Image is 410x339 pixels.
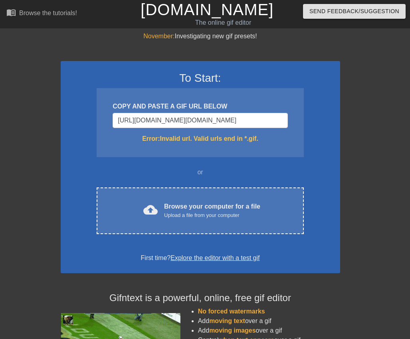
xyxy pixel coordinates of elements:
[71,71,330,85] h3: To Start:
[170,254,259,261] a: Explore the editor with a test gif
[61,292,340,304] h4: Gifntext is a powerful, online, free gif editor
[81,168,319,177] div: or
[6,8,77,20] a: Browse the tutorials!
[143,203,158,217] span: cloud_upload
[198,308,265,315] span: No forced watermarks
[303,4,406,19] button: Send Feedback/Suggestion
[309,6,399,16] span: Send Feedback/Suggestion
[209,327,256,334] span: moving images
[141,18,305,28] div: The online gif editor
[113,134,287,144] div: Error: Invalid url. Valid urls end in *.gif.
[6,8,16,17] span: menu_book
[113,102,287,111] div: COPY AND PASTE A GIF URL BELOW
[164,202,260,219] div: Browse your computer for a file
[71,253,330,263] div: First time?
[61,32,340,41] div: Investigating new gif presets!
[141,1,273,18] a: [DOMAIN_NAME]
[198,316,340,326] li: Add over a gif
[164,211,260,219] div: Upload a file from your computer
[143,33,174,39] span: November:
[209,317,245,324] span: moving text
[198,326,340,335] li: Add over a gif
[19,10,77,16] div: Browse the tutorials!
[113,113,287,128] input: Username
